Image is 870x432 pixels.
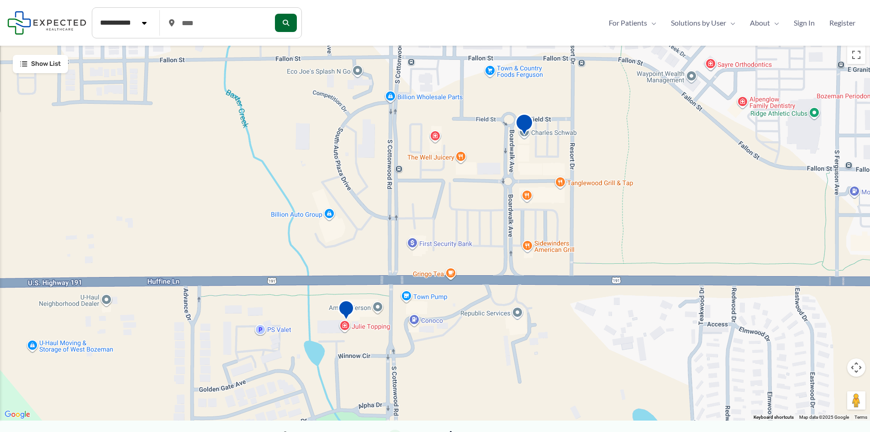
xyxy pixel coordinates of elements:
[2,409,32,421] img: Google
[334,296,358,327] div: Advanced Medical Imaging Cottonwood Clinic
[664,16,743,30] a: Solutions by UserMenu Toggle
[2,409,32,421] a: Open this area in Google Maps (opens a new window)
[770,16,779,30] span: Menu Toggle
[31,60,61,68] span: Show List
[7,11,86,34] img: Expected Healthcare Logo - side, dark font, small
[671,16,726,30] span: Solutions by User
[847,358,865,377] button: Map camera controls
[829,16,855,30] span: Register
[822,16,863,30] a: Register
[726,16,735,30] span: Menu Toggle
[794,16,815,30] span: Sign In
[847,46,865,64] button: Toggle fullscreen view
[754,414,794,421] button: Keyboard shortcuts
[601,16,664,30] a: For PatientsMenu Toggle
[854,415,867,420] a: Terms (opens in new tab)
[786,16,822,30] a: Sign In
[743,16,786,30] a: AboutMenu Toggle
[511,110,537,142] div: Sound Diagnostics HD Ultrasound, Bozeman
[847,391,865,410] button: Drag Pegman onto the map to open Street View
[799,415,849,420] span: Map data ©2025 Google
[609,16,647,30] span: For Patients
[750,16,770,30] span: About
[20,60,27,68] img: List
[647,16,656,30] span: Menu Toggle
[13,55,68,73] button: Show List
